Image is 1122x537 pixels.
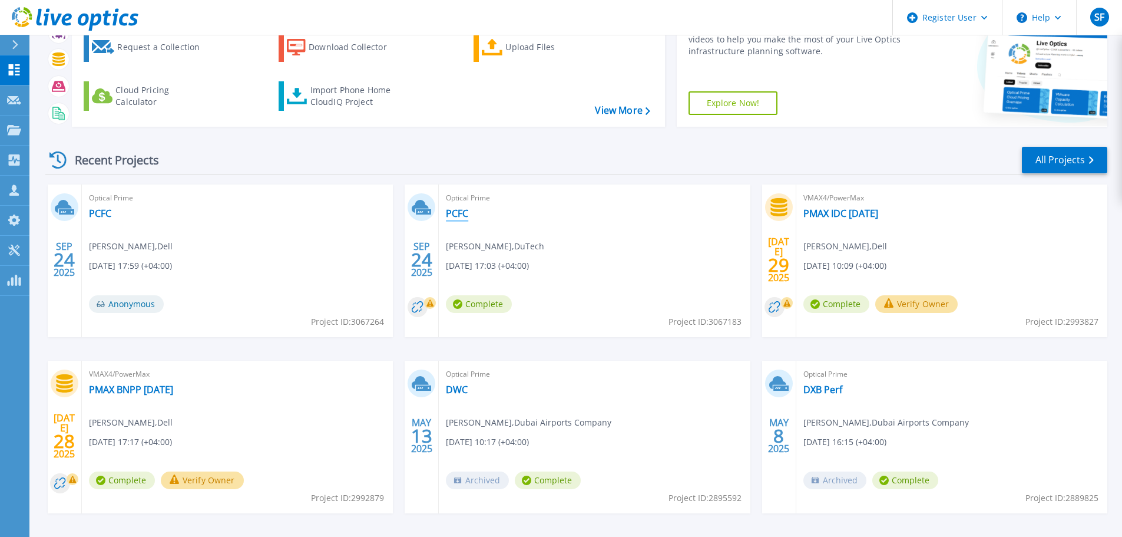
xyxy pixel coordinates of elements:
span: Optical Prime [446,368,743,381]
a: All Projects [1022,147,1107,173]
span: Project ID: 2993827 [1025,315,1098,328]
span: Optical Prime [446,192,743,205]
span: [DATE] 17:59 (+04:00) [89,259,172,272]
button: Verify Owner [161,472,244,489]
span: 29 [768,260,789,270]
span: [PERSON_NAME] , Dell [89,416,173,429]
a: DWC [446,384,468,396]
div: [DATE] 2025 [53,414,75,457]
div: MAY 2025 [767,414,790,457]
a: PCFC [89,207,111,219]
span: Complete [89,472,155,489]
span: [PERSON_NAME] , Dell [89,240,173,253]
span: [DATE] 16:15 (+04:00) [803,436,886,449]
span: [DATE] 17:17 (+04:00) [89,436,172,449]
span: 28 [54,436,75,446]
span: Project ID: 3067264 [311,315,384,328]
div: MAY 2025 [411,414,433,457]
span: VMAX4/PowerMax [803,192,1100,205]
div: Upload Files [505,35,600,59]
a: PMAX BNPP [DATE] [89,384,173,396]
div: Recent Projects [45,146,175,174]
div: Cloud Pricing Calculator [115,84,210,108]
span: Complete [803,295,869,313]
span: 24 [54,255,75,265]
a: Explore Now! [689,91,778,115]
span: VMAX4/PowerMax [89,368,386,381]
div: Request a Collection [117,35,211,59]
span: Project ID: 2889825 [1025,492,1098,505]
span: [DATE] 17:03 (+04:00) [446,259,529,272]
span: [PERSON_NAME] , Dubai Airports Company [446,416,611,429]
span: Project ID: 2992879 [311,492,384,505]
span: Complete [446,295,512,313]
a: PCFC [446,207,468,219]
a: View More [595,105,650,116]
span: [DATE] 10:09 (+04:00) [803,259,886,272]
span: [PERSON_NAME] , Dubai Airports Company [803,416,969,429]
div: Import Phone Home CloudIQ Project [310,84,402,108]
a: PMAX IDC [DATE] [803,207,878,219]
span: Complete [515,472,581,489]
a: Cloud Pricing Calculator [84,81,215,111]
div: SEP 2025 [53,238,75,281]
span: 24 [411,255,432,265]
div: Download Collector [309,35,403,59]
span: Optical Prime [89,192,386,205]
span: 8 [773,431,784,441]
span: Complete [872,472,938,489]
span: Archived [803,472,866,489]
span: [PERSON_NAME] , Dell [803,240,887,253]
span: Project ID: 2895592 [668,492,742,505]
a: Download Collector [279,32,410,62]
span: Archived [446,472,509,489]
span: 13 [411,431,432,441]
span: Optical Prime [803,368,1100,381]
div: [DATE] 2025 [767,238,790,281]
a: Request a Collection [84,32,215,62]
a: DXB Perf [803,384,842,396]
span: [PERSON_NAME] , DuTech [446,240,544,253]
button: Verify Owner [875,295,958,313]
span: Project ID: 3067183 [668,315,742,328]
span: SF [1094,12,1104,22]
span: [DATE] 10:17 (+04:00) [446,436,529,449]
span: Anonymous [89,295,164,313]
div: Find tutorials, instructional guides and other support videos to help you make the most of your L... [689,22,908,57]
div: SEP 2025 [411,238,433,281]
a: Upload Files [474,32,605,62]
